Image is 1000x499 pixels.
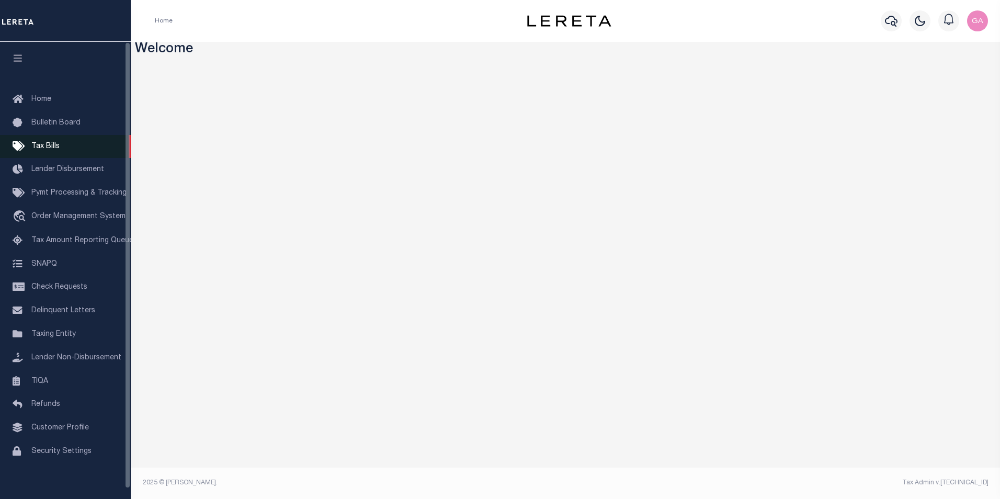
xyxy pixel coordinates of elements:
[31,260,57,267] span: SNAPQ
[31,143,60,150] span: Tax Bills
[13,210,29,224] i: travel_explore
[31,307,95,314] span: Delinquent Letters
[527,15,611,27] img: logo-dark.svg
[135,42,996,58] h3: Welcome
[31,119,81,127] span: Bulletin Board
[155,16,173,26] li: Home
[31,213,126,220] span: Order Management System
[31,448,92,455] span: Security Settings
[31,424,89,432] span: Customer Profile
[31,96,51,103] span: Home
[31,166,104,173] span: Lender Disbursement
[31,331,76,338] span: Taxing Entity
[31,189,127,197] span: Pymt Processing & Tracking
[573,478,988,487] div: Tax Admin v.[TECHNICAL_ID]
[31,354,121,361] span: Lender Non-Disbursement
[31,237,133,244] span: Tax Amount Reporting Queue
[135,478,566,487] div: 2025 © [PERSON_NAME].
[967,10,988,31] img: svg+xml;base64,PHN2ZyB4bWxucz0iaHR0cDovL3d3dy53My5vcmcvMjAwMC9zdmciIHBvaW50ZXItZXZlbnRzPSJub25lIi...
[31,377,48,384] span: TIQA
[31,283,87,291] span: Check Requests
[31,401,60,408] span: Refunds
